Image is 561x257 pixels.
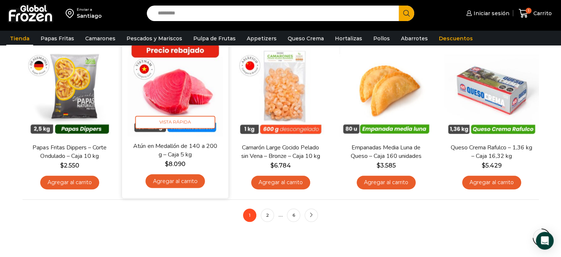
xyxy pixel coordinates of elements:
a: Camarones [82,31,119,45]
span: $ [482,162,485,169]
a: Descuentos [435,31,477,45]
span: … [278,211,283,218]
span: $ [165,160,168,168]
a: 6 [287,209,300,222]
div: Enviar a [77,7,102,12]
span: 1 [526,8,531,14]
span: 1 [243,209,256,222]
bdi: 5.429 [482,162,502,169]
bdi: 6.784 [270,162,291,169]
a: Agregar al carrito: “Camarón Large Cocido Pelado sin Vena - Bronze - Caja 10 kg” [251,176,310,189]
bdi: 2.550 [60,162,79,169]
a: Papas Fritas [37,31,78,45]
a: Queso Crema [284,31,328,45]
a: 1 Carrito [517,5,554,22]
a: Tienda [6,31,33,45]
span: Vista Rápida [135,116,215,129]
img: address-field-icon.svg [66,7,77,20]
a: Agregar al carrito: “Empanadas Media Luna de Queso - Caja 160 unidades” [357,176,416,189]
a: Agregar al carrito: “Queso Crema Rafulco - 1,36 kg - Caja 16,32 kg” [462,176,521,189]
span: $ [377,162,380,169]
a: Papas Fritas Dippers – Corte Ondulado – Caja 10 kg [27,143,112,160]
a: Queso Crema Rafulco – 1,36 kg – Caja 16,32 kg [449,143,534,160]
span: $ [60,162,64,169]
span: $ [270,162,274,169]
bdi: 3.585 [377,162,396,169]
a: Hortalizas [331,31,366,45]
button: Search button [399,6,414,21]
a: Atún en Medallón de 140 a 200 g – Caja 5 kg [132,142,218,159]
span: Iniciar sesión [472,10,509,17]
div: Open Intercom Messenger [536,232,554,250]
a: Camarón Large Cocido Pelado sin Vena – Bronze – Caja 10 kg [238,143,323,160]
div: Santiago [77,12,102,20]
a: Agregar al carrito: “Papas Fritas Dippers - Corte Ondulado - Caja 10 kg” [40,176,99,189]
a: Pulpa de Frutas [190,31,239,45]
a: Pollos [370,31,394,45]
a: Agregar al carrito: “Atún en Medallón de 140 a 200 g - Caja 5 kg” [145,174,205,188]
bdi: 8.090 [165,160,185,168]
a: Iniciar sesión [464,6,509,21]
a: 2 [261,209,274,222]
a: Empanadas Media Luna de Queso – Caja 160 unidades [343,143,428,160]
span: Carrito [531,10,552,17]
a: Appetizers [243,31,280,45]
a: Pescados y Mariscos [123,31,186,45]
a: Abarrotes [397,31,432,45]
